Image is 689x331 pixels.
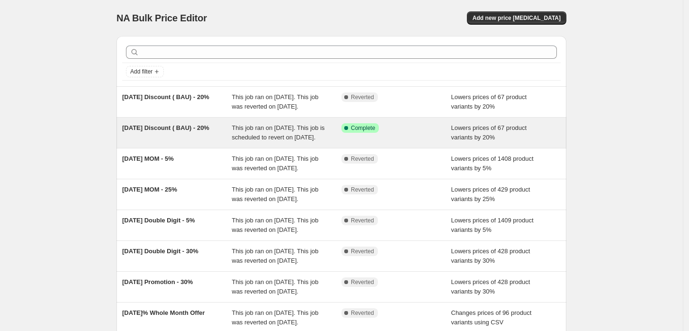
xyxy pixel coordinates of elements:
[122,217,195,224] span: [DATE] Double Digit - 5%
[451,155,534,172] span: Lowers prices of 1408 product variants by 5%
[451,124,527,141] span: Lowers prices of 67 product variants by 20%
[122,278,193,285] span: [DATE] Promotion - 30%
[232,186,319,202] span: This job ran on [DATE]. This job was reverted on [DATE].
[232,217,319,233] span: This job ran on [DATE]. This job was reverted on [DATE].
[473,14,561,22] span: Add new price [MEDICAL_DATA]
[130,68,152,75] span: Add filter
[122,93,209,101] span: [DATE] Discount ( BAU) - 20%
[351,155,374,163] span: Reverted
[451,93,527,110] span: Lowers prices of 67 product variants by 20%
[232,248,319,264] span: This job ran on [DATE]. This job was reverted on [DATE].
[351,186,374,193] span: Reverted
[451,217,534,233] span: Lowers prices of 1409 product variants by 5%
[451,309,532,326] span: Changes prices of 96 product variants using CSV
[122,309,205,316] span: [DATE]% Whole Month Offer
[351,309,374,317] span: Reverted
[122,186,177,193] span: [DATE] MOM - 25%
[232,278,319,295] span: This job ran on [DATE]. This job was reverted on [DATE].
[351,278,374,286] span: Reverted
[451,186,530,202] span: Lowers prices of 429 product variants by 25%
[122,155,174,162] span: [DATE] MOM - 5%
[451,248,530,264] span: Lowers prices of 428 product variants by 30%
[451,278,530,295] span: Lowers prices of 428 product variants by 30%
[122,124,209,131] span: [DATE] Discount ( BAU) - 20%
[351,217,374,224] span: Reverted
[122,248,198,255] span: [DATE] Double Digit - 30%
[232,124,325,141] span: This job ran on [DATE]. This job is scheduled to revert on [DATE].
[467,11,566,25] button: Add new price [MEDICAL_DATA]
[351,124,375,132] span: Complete
[351,248,374,255] span: Reverted
[232,93,319,110] span: This job ran on [DATE]. This job was reverted on [DATE].
[351,93,374,101] span: Reverted
[126,66,164,77] button: Add filter
[232,309,319,326] span: This job ran on [DATE]. This job was reverted on [DATE].
[232,155,319,172] span: This job ran on [DATE]. This job was reverted on [DATE].
[116,13,207,23] span: NA Bulk Price Editor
